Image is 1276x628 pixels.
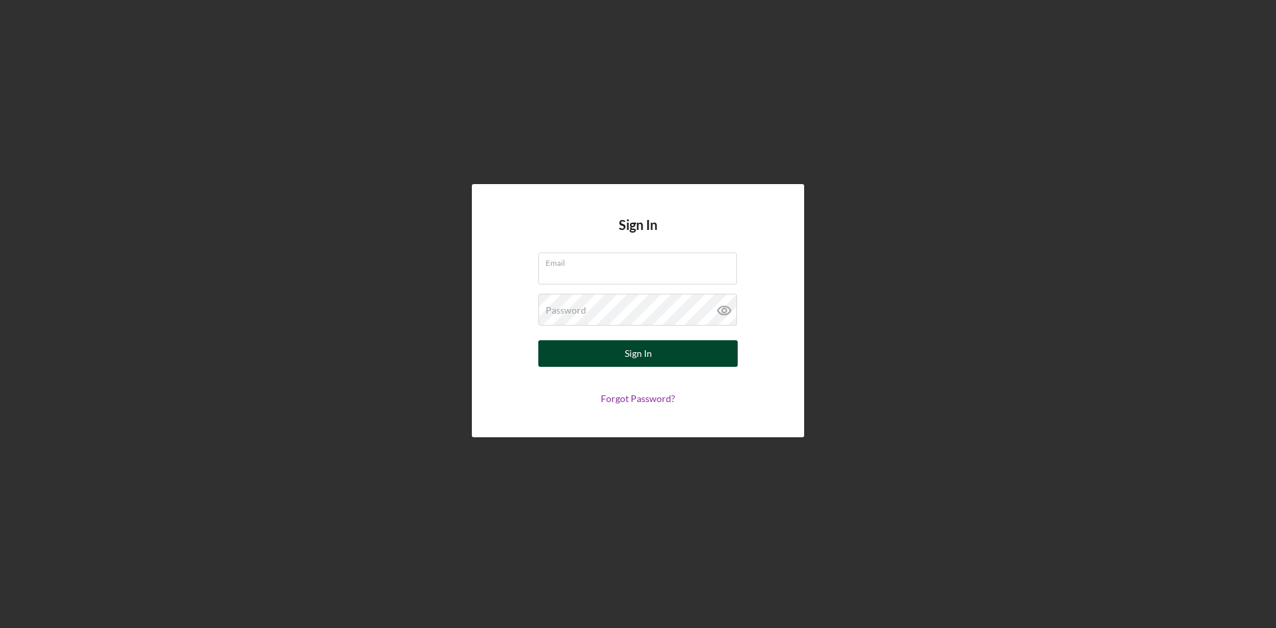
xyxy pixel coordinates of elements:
[619,217,657,253] h4: Sign In
[546,253,737,268] label: Email
[625,340,652,367] div: Sign In
[538,340,738,367] button: Sign In
[546,305,586,316] label: Password
[601,393,675,404] a: Forgot Password?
